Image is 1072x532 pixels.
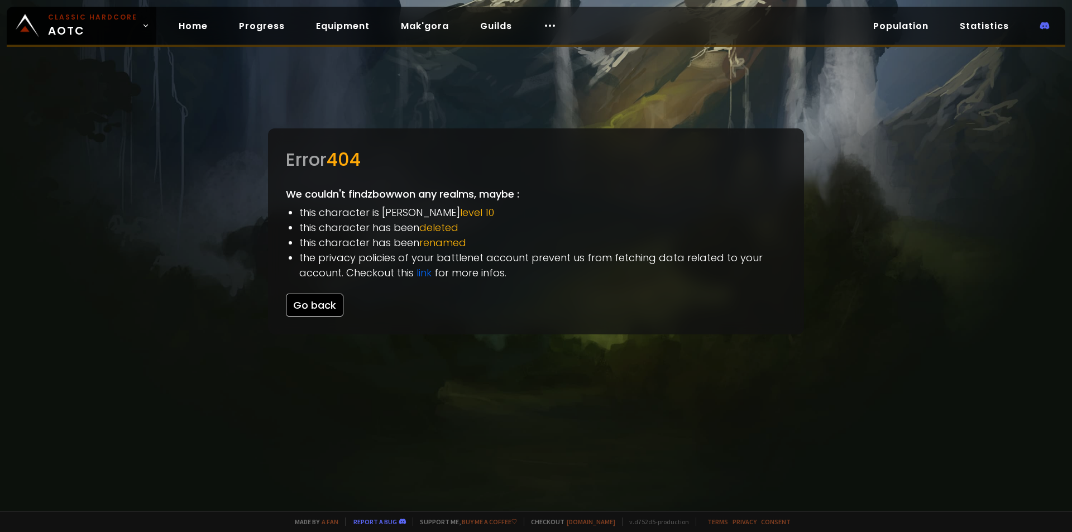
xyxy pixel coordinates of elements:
[299,220,786,235] li: this character has been
[230,15,294,37] a: Progress
[622,517,689,526] span: v. d752d5 - production
[524,517,615,526] span: Checkout
[733,517,757,526] a: Privacy
[322,517,338,526] a: a fan
[707,517,728,526] a: Terms
[951,15,1018,37] a: Statistics
[299,250,786,280] li: the privacy policies of your battlenet account prevent us from fetching data related to your acco...
[864,15,937,37] a: Population
[419,221,458,234] span: deleted
[392,15,458,37] a: Mak'gora
[286,298,343,312] a: Go back
[413,517,517,526] span: Support me,
[286,146,786,173] div: Error
[353,517,397,526] a: Report a bug
[299,235,786,250] li: this character has been
[417,266,432,280] a: link
[460,205,494,219] span: level 10
[288,517,338,526] span: Made by
[48,12,137,22] small: Classic Hardcore
[307,15,379,37] a: Equipment
[268,128,804,334] div: We couldn't find zboww on any realms, maybe :
[419,236,466,250] span: renamed
[471,15,521,37] a: Guilds
[327,147,361,172] span: 404
[462,517,517,526] a: Buy me a coffee
[170,15,217,37] a: Home
[48,12,137,39] span: AOTC
[286,294,343,317] button: Go back
[299,205,786,220] li: this character is [PERSON_NAME]
[567,517,615,526] a: [DOMAIN_NAME]
[7,7,156,45] a: Classic HardcoreAOTC
[761,517,791,526] a: Consent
